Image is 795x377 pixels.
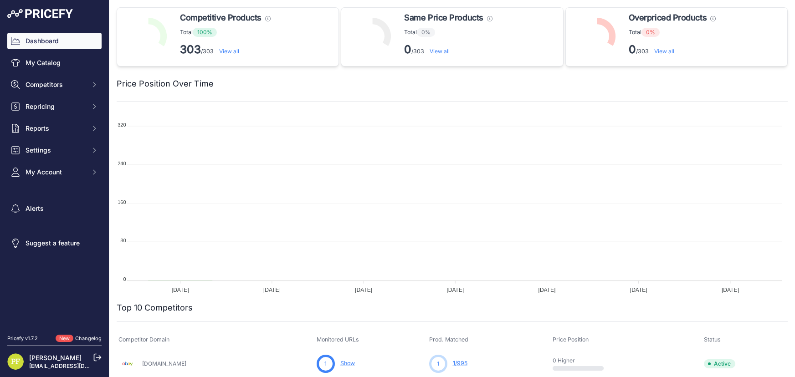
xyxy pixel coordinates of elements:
[180,28,271,37] p: Total
[7,164,102,180] button: My Account
[7,9,73,18] img: Pricefy Logo
[180,42,271,57] p: /303
[56,335,73,342] span: New
[180,43,201,56] strong: 303
[7,235,102,251] a: Suggest a feature
[120,238,126,243] tspan: 80
[7,200,102,217] a: Alerts
[404,11,483,24] span: Same Price Products
[123,276,126,282] tspan: 0
[704,336,721,343] span: Status
[539,287,556,293] tspan: [DATE]
[26,168,85,177] span: My Account
[404,28,492,37] p: Total
[317,336,359,343] span: Monitored URLs
[453,360,455,367] span: 1
[355,287,372,293] tspan: [DATE]
[118,122,126,127] tspan: 320
[453,360,467,367] a: 1/995
[26,124,85,133] span: Reports
[29,362,124,369] a: [EMAIL_ADDRESS][DOMAIN_NAME]
[7,76,102,93] button: Competitors
[118,199,126,205] tspan: 160
[26,146,85,155] span: Settings
[219,48,239,55] a: View all
[7,120,102,137] button: Reports
[629,28,716,37] p: Total
[654,48,674,55] a: View all
[630,287,647,293] tspan: [DATE]
[7,335,38,342] div: Pricefy v1.7.2
[629,42,716,57] p: /303
[118,161,126,166] tspan: 240
[117,301,193,314] h2: Top 10 Competitors
[7,33,102,324] nav: Sidebar
[142,360,186,367] a: [DOMAIN_NAME]
[417,28,435,37] span: 0%
[404,43,411,56] strong: 0
[180,11,262,24] span: Competitive Products
[430,48,450,55] a: View all
[641,28,660,37] span: 0%
[7,98,102,115] button: Repricing
[172,287,189,293] tspan: [DATE]
[118,336,169,343] span: Competitor Domain
[26,102,85,111] span: Repricing
[437,360,439,368] span: 1
[429,336,468,343] span: Prod. Matched
[263,287,281,293] tspan: [DATE]
[7,142,102,158] button: Settings
[7,55,102,71] a: My Catalog
[26,80,85,89] span: Competitors
[117,77,214,90] h2: Price Position Over Time
[446,287,464,293] tspan: [DATE]
[722,287,739,293] tspan: [DATE]
[629,11,707,24] span: Overpriced Products
[553,357,611,364] p: 0 Higher
[75,335,102,341] a: Changelog
[324,360,327,368] span: 1
[29,354,82,362] a: [PERSON_NAME]
[404,42,492,57] p: /303
[704,359,735,368] span: Active
[7,33,102,49] a: Dashboard
[629,43,636,56] strong: 0
[553,336,589,343] span: Price Position
[193,28,217,37] span: 100%
[340,360,355,367] a: Show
